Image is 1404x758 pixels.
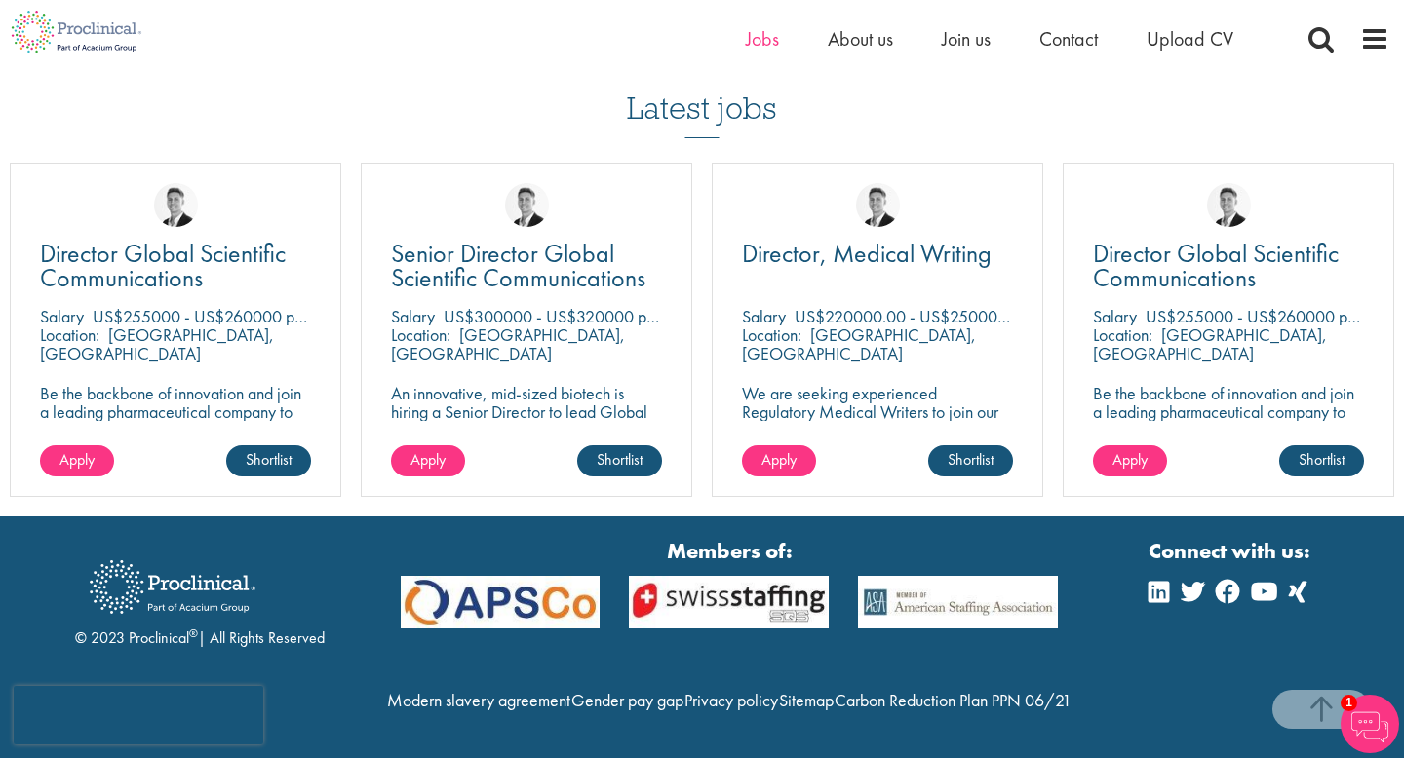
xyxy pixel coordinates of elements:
[577,445,662,476] a: Shortlist
[779,689,834,711] a: Sitemap
[226,445,311,476] a: Shortlist
[14,686,263,744] iframe: reCAPTCHA
[742,305,786,327] span: Salary
[1341,695,1357,711] span: 1
[505,183,549,227] img: George Watson
[746,26,779,52] a: Jobs
[742,237,992,270] span: Director, Medical Writing
[40,323,99,346] span: Location:
[1093,305,1137,327] span: Salary
[444,305,902,327] p: US$300000 - US$320000 per annum + Highly Competitive Salary
[1341,695,1399,753] img: Chatbot
[614,576,843,628] img: APSCo
[75,546,325,650] div: © 2023 Proclinical | All Rights Reserved
[387,689,570,711] a: Modern slavery agreement
[1093,445,1167,476] a: Apply
[1279,445,1364,476] a: Shortlist
[391,323,625,364] p: [GEOGRAPHIC_DATA], [GEOGRAPHIC_DATA]
[1039,26,1098,52] a: Contact
[742,384,1013,458] p: We are seeking experienced Regulatory Medical Writers to join our client, a dynamic and growing b...
[189,625,198,641] sup: ®
[684,689,778,711] a: Privacy policy
[391,323,450,346] span: Location:
[40,237,286,294] span: Director Global Scientific Communications
[761,449,797,470] span: Apply
[742,323,976,364] p: [GEOGRAPHIC_DATA], [GEOGRAPHIC_DATA]
[40,323,274,364] p: [GEOGRAPHIC_DATA], [GEOGRAPHIC_DATA]
[942,26,991,52] a: Join us
[1093,323,1327,364] p: [GEOGRAPHIC_DATA], [GEOGRAPHIC_DATA]
[571,689,683,711] a: Gender pay gap
[391,237,645,294] span: Senior Director Global Scientific Communications
[40,242,311,290] a: Director Global Scientific Communications
[1112,449,1148,470] span: Apply
[1093,323,1152,346] span: Location:
[1149,536,1314,566] strong: Connect with us:
[93,305,550,327] p: US$255000 - US$260000 per annum + Highly Competitive Salary
[742,242,1013,266] a: Director, Medical Writing
[59,449,95,470] span: Apply
[1093,384,1364,476] p: Be the backbone of innovation and join a leading pharmaceutical company to help keep life-changin...
[1147,26,1233,52] a: Upload CV
[40,445,114,476] a: Apply
[386,576,615,628] img: APSCo
[391,384,662,458] p: An innovative, mid-sized biotech is hiring a Senior Director to lead Global Scientific Communicat...
[627,43,777,138] h3: Latest jobs
[843,576,1072,628] img: APSCo
[75,547,270,627] img: Proclinical Recruitment
[928,445,1013,476] a: Shortlist
[856,183,900,227] img: George Watson
[742,445,816,476] a: Apply
[391,305,435,327] span: Salary
[835,689,1072,711] a: Carbon Reduction Plan PPN 06/21
[795,305,1299,327] p: US$220000.00 - US$250000.00 per annum + Highly Competitive Salary
[1093,242,1364,290] a: Director Global Scientific Communications
[154,183,198,227] img: George Watson
[742,323,801,346] span: Location:
[391,242,662,290] a: Senior Director Global Scientific Communications
[1207,183,1251,227] img: George Watson
[828,26,893,52] a: About us
[40,384,311,476] p: Be the backbone of innovation and join a leading pharmaceutical company to help keep life-changin...
[410,449,446,470] span: Apply
[401,536,1059,566] strong: Members of:
[391,445,465,476] a: Apply
[40,305,84,327] span: Salary
[1093,237,1339,294] span: Director Global Scientific Communications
